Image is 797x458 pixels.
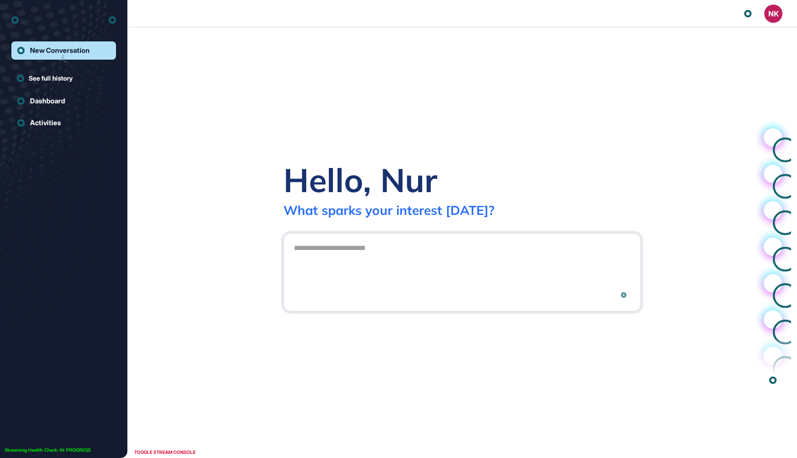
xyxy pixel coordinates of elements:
[11,92,116,110] a: Dashboard
[283,159,437,200] div: Hello, Nur
[30,46,90,55] div: New Conversation
[30,97,65,105] div: Dashboard
[11,41,116,60] a: New Conversation
[764,5,782,23] button: NK
[11,13,19,27] div: entrapeer-logo
[29,73,73,83] span: See full history
[17,73,116,83] a: See full history
[11,114,116,132] a: Activities
[283,202,494,218] div: What sparks your interest [DATE]?
[30,119,61,127] div: Activities
[132,447,198,458] div: TOGGLE STREAM CONSOLE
